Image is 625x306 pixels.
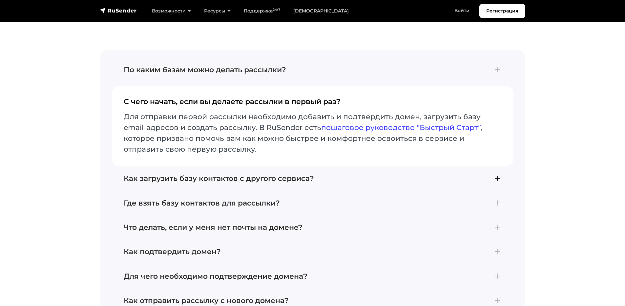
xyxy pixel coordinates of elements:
[124,223,502,232] h4: Что делать, если у меня нет почты на домене?
[145,4,198,18] a: Возможности
[124,199,502,208] h4: Где взять базу контактов для рассылки?
[321,123,481,132] a: пошаговое руководство “Быстрый Старт”
[237,4,287,18] a: Поддержка24/7
[448,4,476,17] a: Войти
[124,248,502,256] h4: Как подтвердить домен?
[124,98,502,111] h4: С чего начать, если вы делаете рассылки в первый раз?
[287,4,355,18] a: [DEMOGRAPHIC_DATA]
[479,4,525,18] a: Регистрация
[273,8,280,12] sup: 24/7
[198,4,237,18] a: Ресурсы
[100,7,137,14] img: RuSender
[124,111,502,155] p: Для отправки первой рассылки необходимо добавить и подтвердить домен, загрузить базу email-адресо...
[124,66,502,74] h4: По каким базам можно делать рассылки?
[124,296,502,305] h4: Как отправить рассылку с нового домена?
[124,174,502,183] h4: Как загрузить базу контактов с другого сервиса?
[124,272,502,281] h4: Для чего необходимо подтверждение домена?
